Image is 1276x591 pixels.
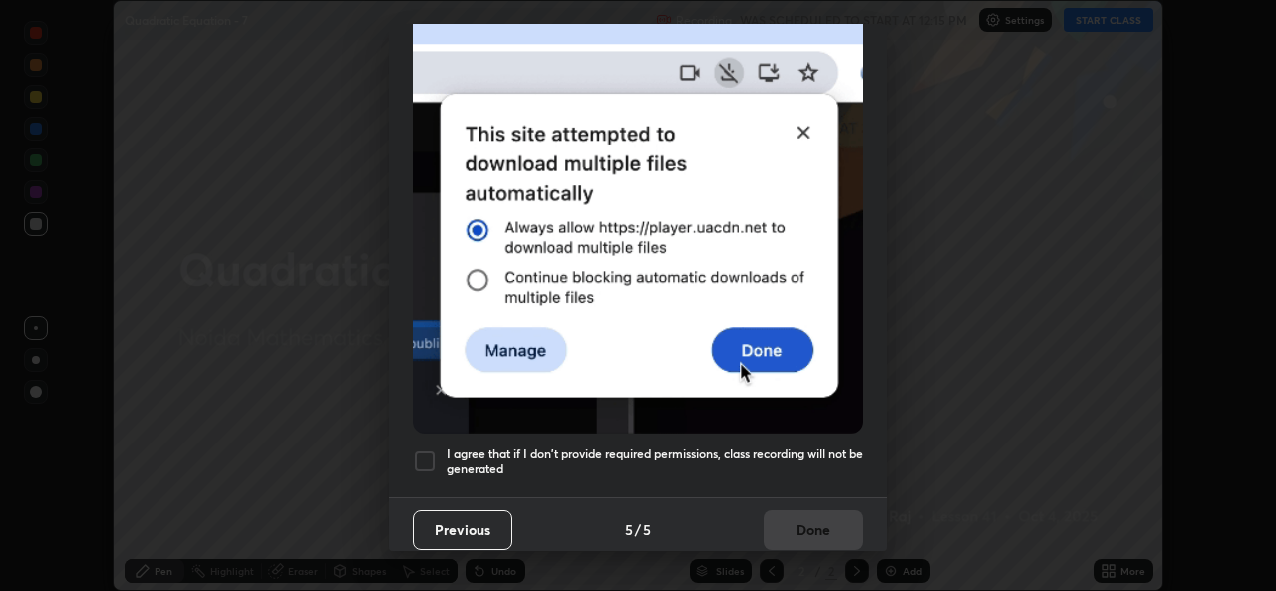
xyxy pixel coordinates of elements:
h4: / [635,519,641,540]
h5: I agree that if I don't provide required permissions, class recording will not be generated [447,446,863,477]
h4: 5 [625,519,633,540]
button: Previous [413,510,512,550]
h4: 5 [643,519,651,540]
